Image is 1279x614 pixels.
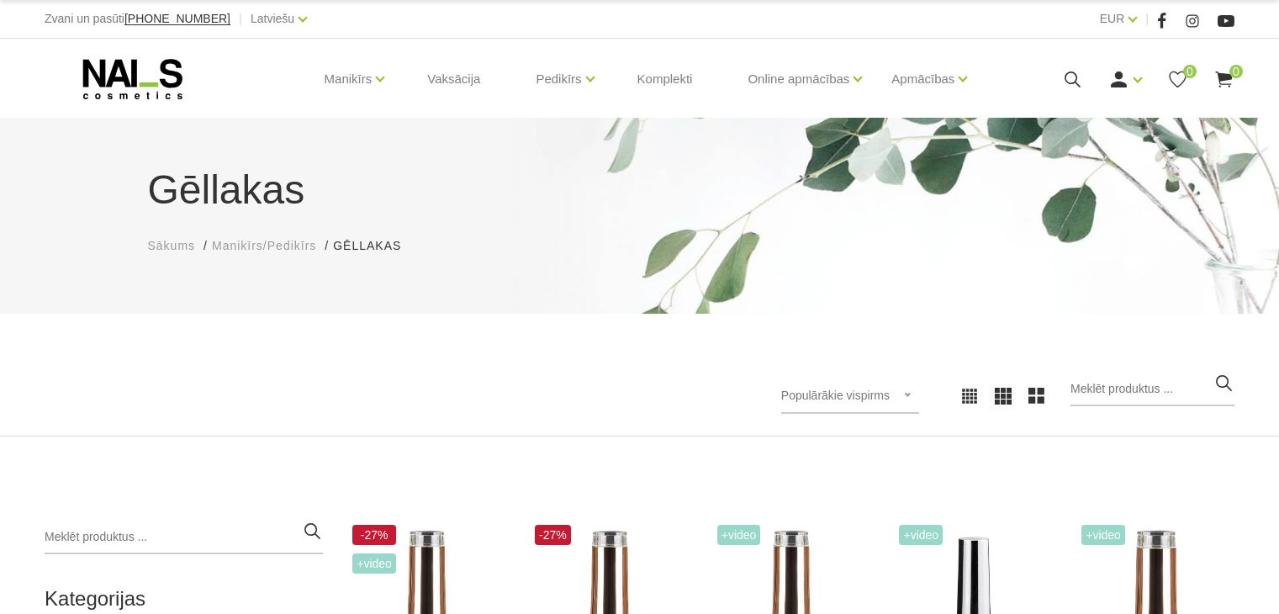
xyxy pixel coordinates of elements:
a: Manikīrs [325,45,373,113]
span: [PHONE_NUMBER] [124,12,230,25]
span: -27% [352,525,396,545]
span: +Video [1081,525,1125,545]
span: +Video [717,525,761,545]
a: Vaksācija [414,39,494,119]
input: Meklēt produktus ... [1070,373,1234,406]
span: 0 [1183,65,1197,78]
h1: Gēllakas [148,160,1132,220]
span: Manikīrs/Pedikīrs [212,239,316,252]
a: [PHONE_NUMBER] [124,13,230,25]
span: | [1145,8,1149,29]
div: Zvani un pasūti [45,8,230,29]
span: 0 [1229,65,1243,78]
span: -27% [535,525,571,545]
span: Sākums [148,239,196,252]
span: +Video [899,525,943,545]
a: 0 [1167,69,1188,90]
a: EUR [1100,8,1125,29]
a: Apmācības [891,45,954,113]
span: +Video [352,553,396,574]
input: Meklēt produktus ... [45,521,323,554]
a: Manikīrs/Pedikīrs [212,237,316,255]
a: Sākums [148,237,196,255]
a: Pedikīrs [536,45,581,113]
span: Populārākie vispirms [781,389,890,402]
a: Online apmācības [748,45,849,113]
span: | [239,8,242,29]
a: 0 [1213,69,1234,90]
li: Gēllakas [333,237,418,255]
a: Latviešu [251,8,294,29]
h2: Kategorijas [45,588,323,610]
a: Komplekti [624,39,706,119]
